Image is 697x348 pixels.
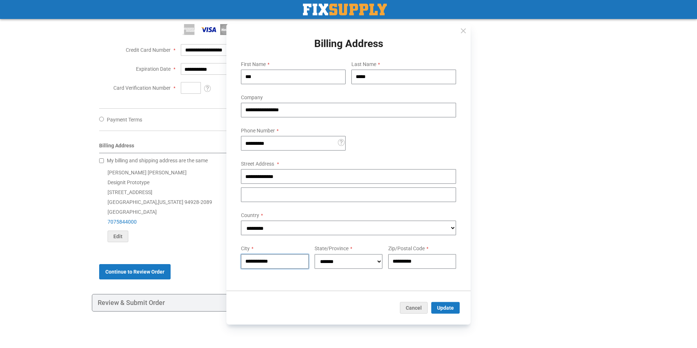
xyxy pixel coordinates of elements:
[200,24,217,35] img: Visa
[181,24,198,35] img: American Express
[388,245,425,251] span: Zip/Postal Code
[303,4,387,15] img: Fix Industrial Supply
[431,302,460,313] button: Update
[241,161,274,167] span: Street Address
[108,231,128,242] button: Edit
[113,233,122,239] span: Edit
[99,142,416,153] div: Billing Address
[92,294,423,312] div: Review & Submit Order
[108,219,137,225] a: 7075844000
[107,117,142,123] span: Payment Terms
[241,245,250,251] span: City
[315,245,348,251] span: State/Province
[241,128,275,134] span: Phone Number
[105,269,164,275] span: Continue to Review Order
[99,168,416,242] div: [PERSON_NAME] [PERSON_NAME] Designit Prototype [STREET_ADDRESS] [GEOGRAPHIC_DATA] , 94928-2089 [G...
[351,61,376,67] span: Last Name
[220,24,237,35] img: MasterCard
[406,305,422,310] span: Cancel
[437,305,454,310] span: Update
[241,94,263,100] span: Company
[99,264,171,279] button: Continue to Review Order
[241,61,266,67] span: First Name
[400,302,428,313] button: Cancel
[136,66,171,72] span: Expiration Date
[235,38,462,50] h1: Billing Address
[303,4,387,15] a: store logo
[241,212,259,218] span: Country
[126,47,171,53] span: Credit Card Number
[158,199,183,205] span: [US_STATE]
[107,158,208,163] span: My billing and shipping address are the same
[113,85,171,91] span: Card Verification Number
